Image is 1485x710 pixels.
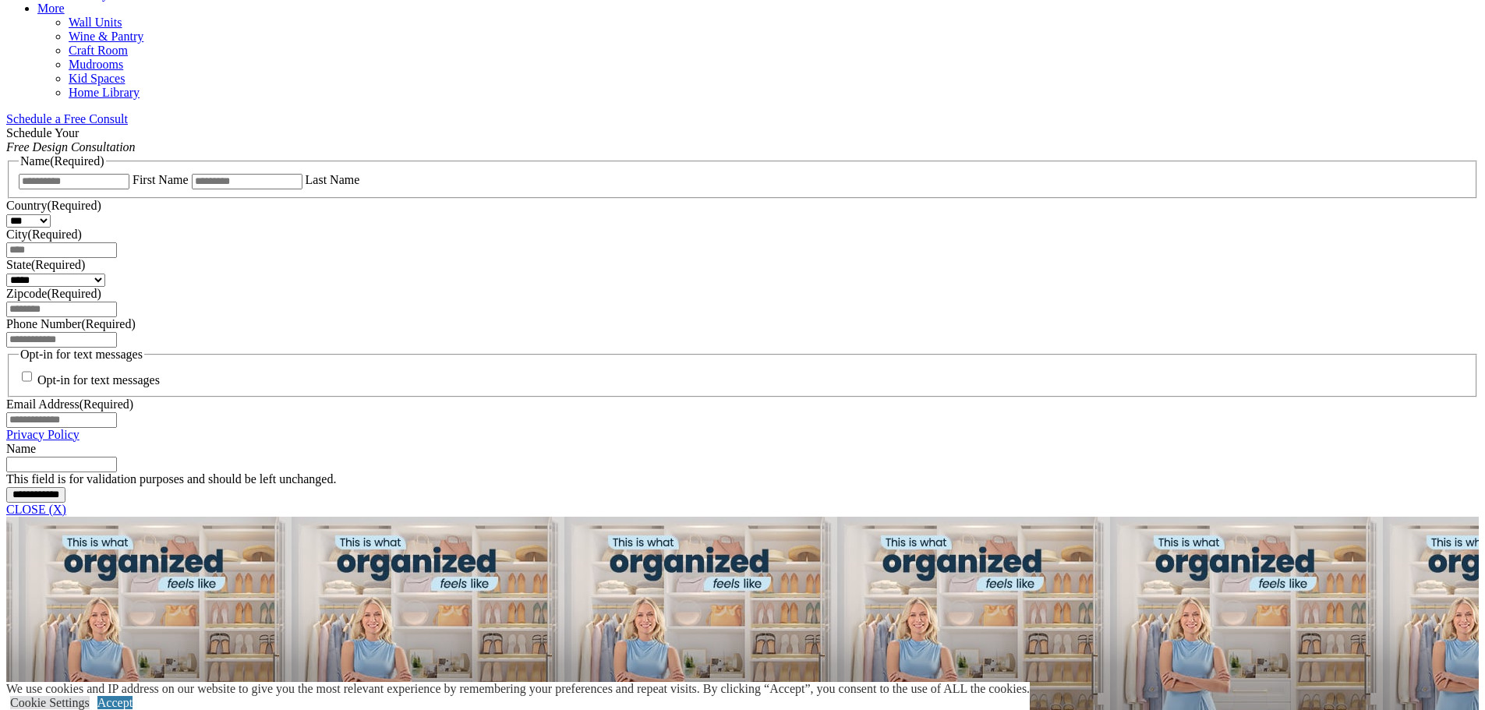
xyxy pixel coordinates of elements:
[80,397,133,411] span: (Required)
[6,442,36,455] label: Name
[69,58,123,71] a: Mudrooms
[6,228,82,241] label: City
[6,199,101,212] label: Country
[28,228,82,241] span: (Required)
[47,199,101,212] span: (Required)
[97,696,133,709] a: Accept
[6,317,136,330] label: Phone Number
[69,16,122,29] a: Wall Units
[69,30,143,43] a: Wine & Pantry
[6,503,66,516] a: CLOSE (X)
[306,173,360,186] label: Last Name
[37,2,65,15] a: More menu text will display only on big screen
[31,258,85,271] span: (Required)
[47,287,101,300] span: (Required)
[81,317,135,330] span: (Required)
[50,154,104,168] span: (Required)
[6,126,136,154] span: Schedule Your
[6,258,85,271] label: State
[19,154,106,168] legend: Name
[6,112,128,125] a: Schedule a Free Consult (opens a dropdown menu)
[6,472,1479,486] div: This field is for validation purposes and should be left unchanged.
[69,86,140,99] a: Home Library
[6,287,101,300] label: Zipcode
[6,140,136,154] em: Free Design Consultation
[10,696,90,709] a: Cookie Settings
[133,173,189,186] label: First Name
[19,348,144,362] legend: Opt-in for text messages
[6,682,1030,696] div: We use cookies and IP address on our website to give you the most relevant experience by remember...
[6,397,133,411] label: Email Address
[69,72,125,85] a: Kid Spaces
[69,44,128,57] a: Craft Room
[37,374,160,387] label: Opt-in for text messages
[6,428,80,441] a: Privacy Policy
